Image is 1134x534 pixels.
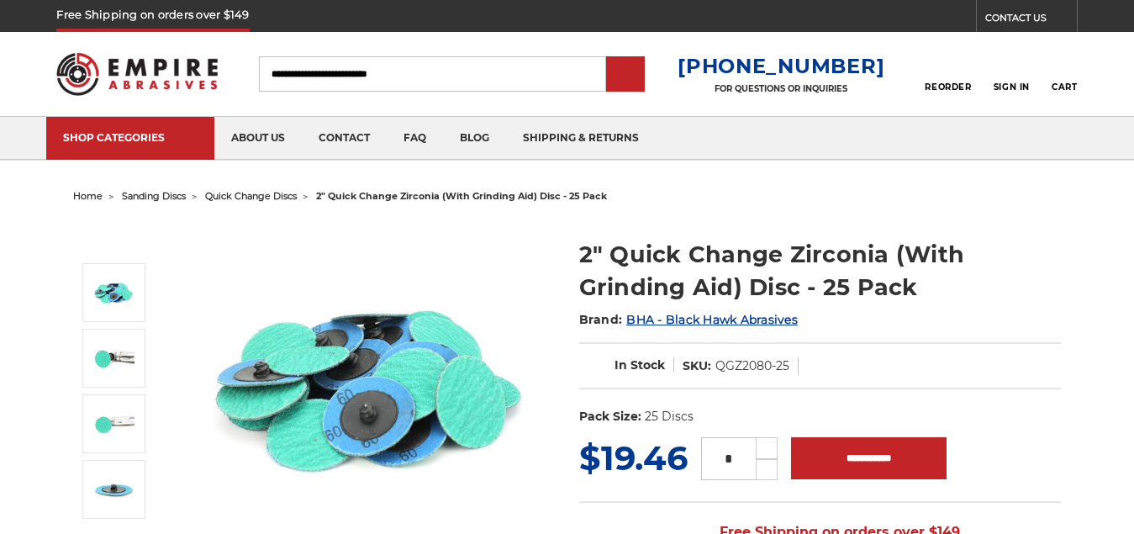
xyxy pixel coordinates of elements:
img: Empire Abrasives [56,42,218,105]
span: In Stock [614,357,665,373]
div: SHOP CATEGORIES [63,131,198,144]
a: contact [302,117,387,160]
a: blog [443,117,506,160]
span: Cart [1052,82,1077,93]
span: 2" quick change zirconia (with grinding aid) disc - 25 pack [316,190,607,202]
a: sanding discs [122,190,186,202]
span: Brand: [579,312,623,327]
dt: SKU: [683,357,711,375]
h1: 2" Quick Change Zirconia (With Grinding Aid) Disc - 25 Pack [579,238,1061,304]
a: Reorder [925,56,971,92]
dt: Pack Size: [579,408,641,426]
p: FOR QUESTIONS OR INQUIRIES [678,83,884,94]
img: 2" Quick Change Zirconia (With Grinding Aid) Disc - 25 Pack [92,337,134,379]
a: shipping & returns [506,117,656,160]
img: 2 inch zirconia plus grinding aid quick change disc [92,272,134,314]
a: home [73,190,103,202]
span: $19.46 [579,437,688,478]
img: green sanding disc on Air Grinder Tools [92,403,134,445]
button: Previous [95,227,135,263]
a: CONTACT US [985,8,1077,32]
dd: QGZ2080-25 [715,357,789,375]
a: [PHONE_NUMBER] [678,54,884,78]
a: BHA - Black Hawk Abrasives [626,312,798,327]
dd: 25 Discs [645,408,694,426]
span: Sign In [994,82,1030,93]
a: quick change discs [205,190,297,202]
span: Reorder [925,82,971,93]
a: Cart [1052,56,1077,93]
input: Submit [609,58,642,92]
a: about us [214,117,302,160]
a: faq [387,117,443,160]
img: roloc type r attachment [92,468,134,510]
